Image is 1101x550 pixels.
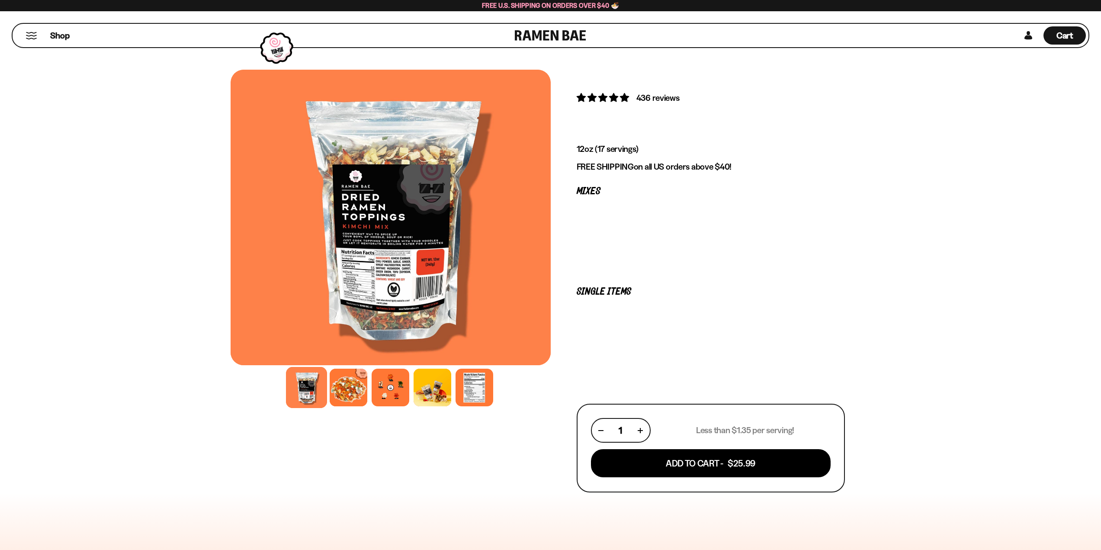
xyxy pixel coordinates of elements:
span: 4.76 stars [577,92,631,103]
button: Add To Cart - $25.99 [591,449,831,477]
span: Cart [1056,30,1073,41]
strong: FREE SHIPPING [577,161,634,172]
p: Less than $1.35 per serving! [696,425,794,436]
p: on all US orders above $40! [577,161,845,172]
span: Shop [50,30,70,42]
span: Free U.S. Shipping on Orders over $40 🍜 [482,1,619,10]
p: Single Items [577,288,845,296]
span: 436 reviews [636,93,680,103]
a: Shop [50,26,70,45]
p: 12oz (17 servings) [577,144,845,154]
button: Mobile Menu Trigger [26,32,37,39]
p: Mixes [577,187,845,196]
div: Cart [1043,24,1086,47]
span: 1 [619,425,622,436]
